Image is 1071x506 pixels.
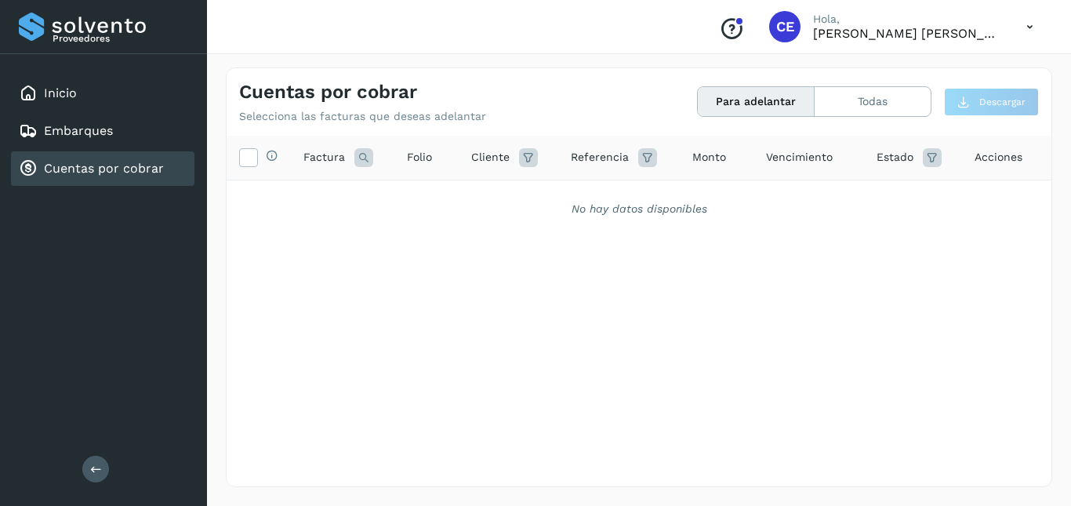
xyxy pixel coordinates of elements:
[815,87,931,116] button: Todas
[471,149,510,166] span: Cliente
[975,149,1022,166] span: Acciones
[44,161,164,176] a: Cuentas por cobrar
[53,33,188,44] p: Proveedores
[44,86,77,100] a: Inicio
[407,149,432,166] span: Folio
[11,151,194,186] div: Cuentas por cobrar
[44,123,113,138] a: Embarques
[813,13,1001,26] p: Hola,
[239,110,486,123] p: Selecciona las facturas que deseas adelantar
[11,76,194,111] div: Inicio
[944,88,1039,116] button: Descargar
[877,149,913,166] span: Estado
[247,201,1031,217] div: No hay datos disponibles
[813,26,1001,41] p: CLAUDIA ELIZABETH SANCHEZ RAMIREZ
[766,149,833,166] span: Vencimiento
[239,81,417,104] h4: Cuentas por cobrar
[979,95,1026,109] span: Descargar
[692,149,726,166] span: Monto
[571,149,629,166] span: Referencia
[698,87,815,116] button: Para adelantar
[303,149,345,166] span: Factura
[11,114,194,148] div: Embarques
